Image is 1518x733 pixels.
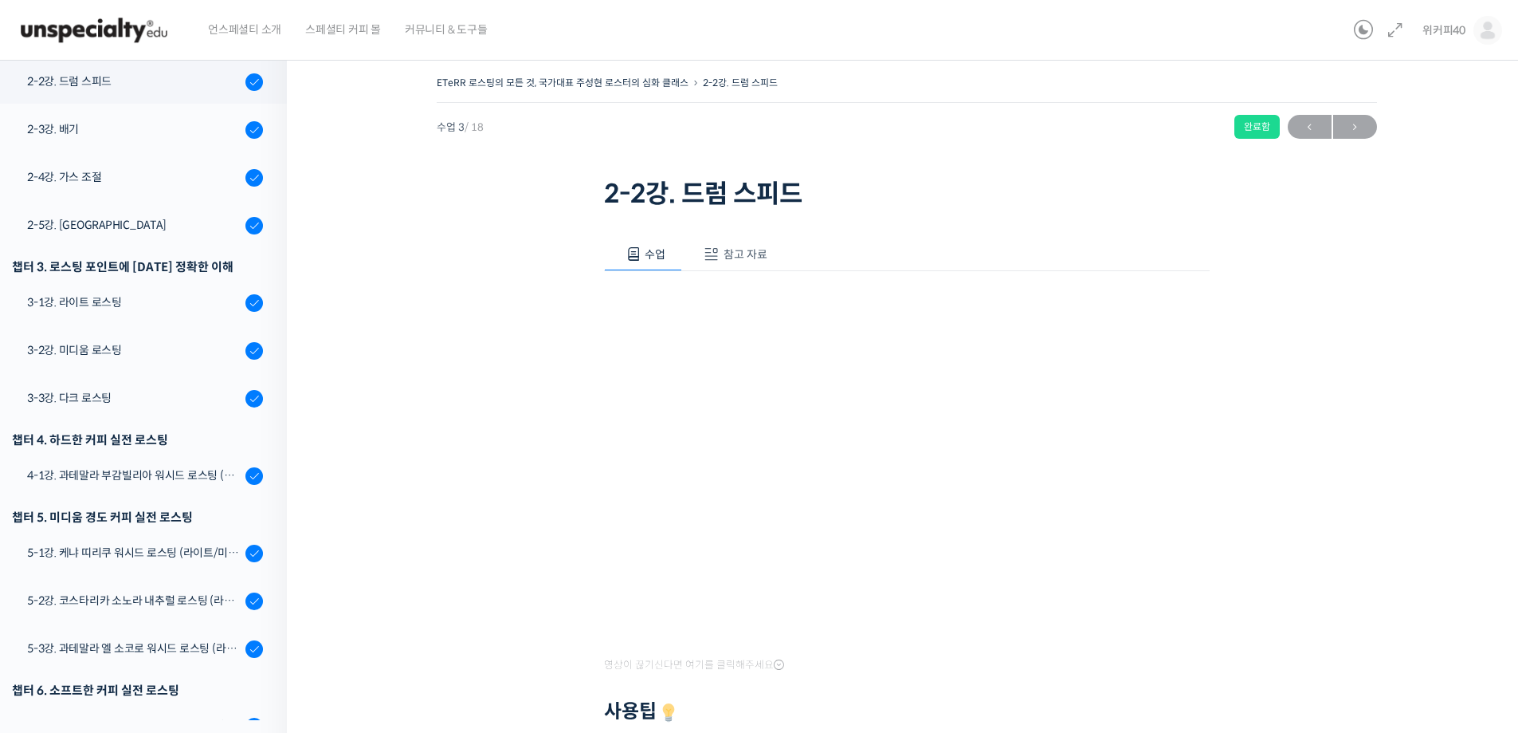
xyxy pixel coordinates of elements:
h1: 2-2강. 드럼 스피드 [604,179,1210,209]
div: 챕터 3. 로스팅 포인트에 [DATE] 정확한 이해 [12,256,263,278]
div: 2-3강. 배기 [27,120,241,138]
div: 5-3강. 과테말라 엘 소코로 워시드 로스팅 (라이트/미디움/다크) [27,640,241,657]
a: 홈 [5,506,105,546]
span: → [1333,116,1377,138]
div: 챕터 6. 소프트한 커피 실전 로스팅 [12,680,263,701]
div: 4-1강. 과테말라 부감빌리아 워시드 로스팅 (라이트/미디움/다크) [27,467,241,484]
a: 2-2강. 드럼 스피드 [703,77,778,89]
span: 대화 [146,530,165,543]
a: 다음→ [1333,115,1377,139]
div: 2-5강. [GEOGRAPHIC_DATA] [27,216,241,234]
a: 설정 [206,506,306,546]
span: / 18 [465,120,484,134]
span: 영상이 끊기신다면 여기를 클릭해주세요 [604,659,784,672]
div: 5-1강. 케냐 띠리쿠 워시드 로스팅 (라이트/미디움/다크) [27,544,241,562]
span: ← [1288,116,1332,138]
div: 챕터 5. 미디움 경도 커피 실전 로스팅 [12,506,263,528]
div: 3-3강. 다크 로스팅 [27,389,241,407]
a: ←이전 [1288,115,1332,139]
strong: 사용팁 [604,700,681,723]
div: 2-2강. 드럼 스피드 [27,73,241,90]
div: 5-2강. 코스타리카 소노라 내추럴 로스팅 (라이트/미디움/다크) [27,592,241,609]
span: 수업 [645,247,665,262]
a: 대화 [105,506,206,546]
div: 3-1강. 라이트 로스팅 [27,294,241,311]
div: 챕터 4. 하드한 커피 실전 로스팅 [12,429,263,451]
img: 💡 [659,703,678,723]
a: ETeRR 로스팅의 모든 것, 국가대표 주성현 로스터의 심화 클래스 [437,77,688,89]
div: 2-4강. 가스 조절 [27,168,241,186]
span: 참고 자료 [724,247,767,262]
span: 수업 3 [437,122,484,132]
span: 홈 [50,530,60,542]
div: 3-2강. 미디움 로스팅 [27,341,241,359]
span: 위커피40 [1422,23,1465,37]
span: 설정 [246,530,265,542]
div: 완료함 [1234,115,1280,139]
